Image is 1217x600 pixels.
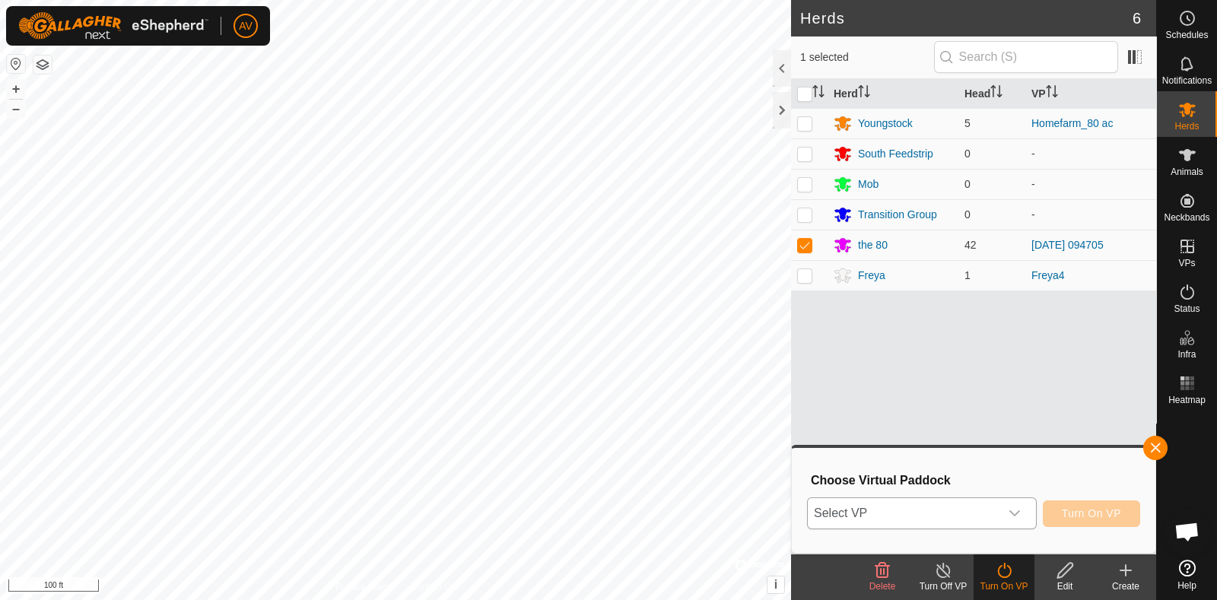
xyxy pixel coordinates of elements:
[1025,169,1156,199] td: -
[7,100,25,118] button: –
[934,41,1118,73] input: Search (S)
[858,176,879,192] div: Mob
[858,207,937,223] div: Transition Group
[7,80,25,98] button: +
[1178,259,1195,268] span: VPs
[964,178,971,190] span: 0
[990,87,1003,100] p-sorticon: Activate to sort
[1095,579,1156,593] div: Create
[1177,350,1196,359] span: Infra
[33,56,52,74] button: Map Layers
[774,578,777,591] span: i
[1025,79,1156,109] th: VP
[1165,509,1210,554] div: Open chat
[958,79,1025,109] th: Head
[811,473,1140,487] h3: Choose Virtual Paddock
[7,55,25,73] button: Reset Map
[1157,554,1217,596] a: Help
[1031,117,1113,129] a: Homefarm_80 ac
[800,49,934,65] span: 1 selected
[1025,199,1156,230] td: -
[1174,304,1200,313] span: Status
[858,237,888,253] div: the 80
[335,580,392,594] a: Privacy Policy
[999,498,1030,529] div: dropdown trigger
[964,208,971,221] span: 0
[913,579,974,593] div: Turn Off VP
[1165,30,1208,40] span: Schedules
[858,87,870,100] p-sorticon: Activate to sort
[812,87,825,100] p-sorticon: Activate to sort
[964,239,977,251] span: 42
[1031,239,1104,251] a: [DATE] 094705
[411,580,456,594] a: Contact Us
[1043,500,1140,527] button: Turn On VP
[1034,579,1095,593] div: Edit
[974,579,1034,593] div: Turn On VP
[964,148,971,160] span: 0
[1031,269,1065,281] a: Freya4
[1177,581,1196,590] span: Help
[964,117,971,129] span: 5
[1046,87,1058,100] p-sorticon: Activate to sort
[1164,213,1209,222] span: Neckbands
[1062,507,1121,519] span: Turn On VP
[18,12,208,40] img: Gallagher Logo
[1174,122,1199,131] span: Herds
[858,116,913,132] div: Youngstock
[1171,167,1203,176] span: Animals
[964,269,971,281] span: 1
[828,79,958,109] th: Herd
[239,18,253,34] span: AV
[1133,7,1141,30] span: 6
[869,581,896,592] span: Delete
[1025,138,1156,169] td: -
[808,498,999,529] span: Select VP
[858,268,885,284] div: Freya
[1162,76,1212,85] span: Notifications
[767,576,784,593] button: i
[858,146,933,162] div: South Feedstrip
[800,9,1133,27] h2: Herds
[1168,395,1206,405] span: Heatmap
